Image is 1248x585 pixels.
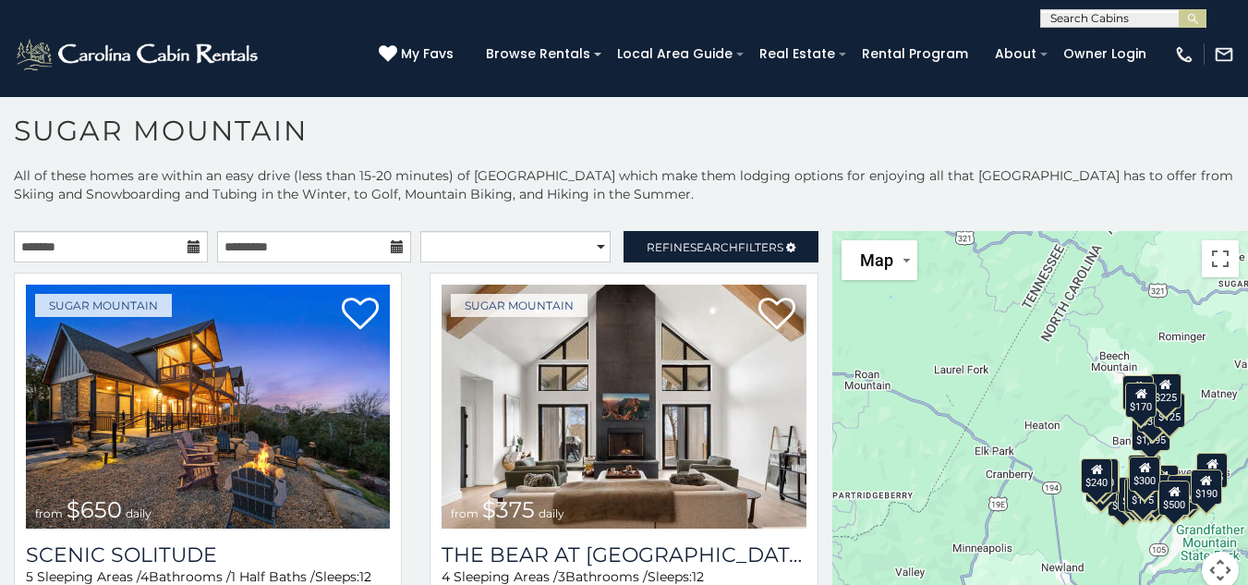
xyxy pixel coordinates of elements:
div: $155 [1196,453,1228,488]
span: 5 [26,568,33,585]
a: Real Estate [750,40,844,68]
span: 1 Half Baths / [231,568,315,585]
span: 4 [140,568,149,585]
span: from [35,506,63,520]
span: Search [690,240,738,254]
div: $650 [1107,481,1138,516]
div: $240 [1081,457,1112,493]
img: mail-regular-white.png [1214,44,1234,65]
a: The Bear At [GEOGRAPHIC_DATA] [442,542,806,567]
a: Add to favorites [342,296,379,335]
img: phone-regular-white.png [1174,44,1194,65]
h3: The Bear At Sugar Mountain [442,542,806,567]
div: $500 [1158,481,1190,516]
div: $170 [1125,382,1157,417]
div: $350 [1137,396,1169,432]
span: 12 [692,568,704,585]
span: 12 [359,568,371,585]
span: $375 [482,496,535,523]
img: Scenic Solitude [26,285,390,529]
div: $225 [1150,373,1181,408]
a: Add to favorites [758,296,795,335]
span: daily [126,506,151,520]
a: RefineSearchFilters [624,231,818,262]
a: Scenic Solitude [26,542,390,567]
a: Local Area Guide [608,40,742,68]
a: My Favs [379,44,458,65]
a: Owner Login [1054,40,1156,68]
a: Rental Program [853,40,977,68]
div: $265 [1130,455,1161,490]
a: Sugar Mountain [35,294,172,317]
div: $190 [1128,455,1159,490]
div: $350 [1135,478,1167,513]
a: About [986,40,1046,68]
span: My Favs [401,44,454,64]
button: Toggle fullscreen view [1202,240,1239,277]
span: $650 [67,496,122,523]
div: $345 [1174,474,1206,509]
a: Scenic Solitude from $650 daily [26,285,390,529]
a: The Bear At Sugar Mountain from $375 daily [442,285,806,529]
img: White-1-2.png [14,36,263,73]
div: $175 [1127,476,1158,511]
div: $190 [1191,469,1222,504]
div: $200 [1147,465,1179,500]
div: $1,095 [1132,416,1170,451]
button: Change map style [842,240,917,280]
span: 4 [442,568,450,585]
img: The Bear At Sugar Mountain [442,285,806,529]
div: $195 [1168,475,1199,510]
div: $240 [1122,375,1154,410]
span: 3 [558,568,565,585]
a: Sugar Mountain [451,294,588,317]
span: from [451,506,479,520]
span: Refine Filters [647,240,783,254]
div: $155 [1124,477,1156,512]
span: daily [539,506,564,520]
div: $125 [1154,393,1185,428]
div: $355 [1085,467,1117,502]
span: Map [860,250,893,270]
a: Browse Rentals [477,40,600,68]
div: $300 [1129,456,1160,491]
